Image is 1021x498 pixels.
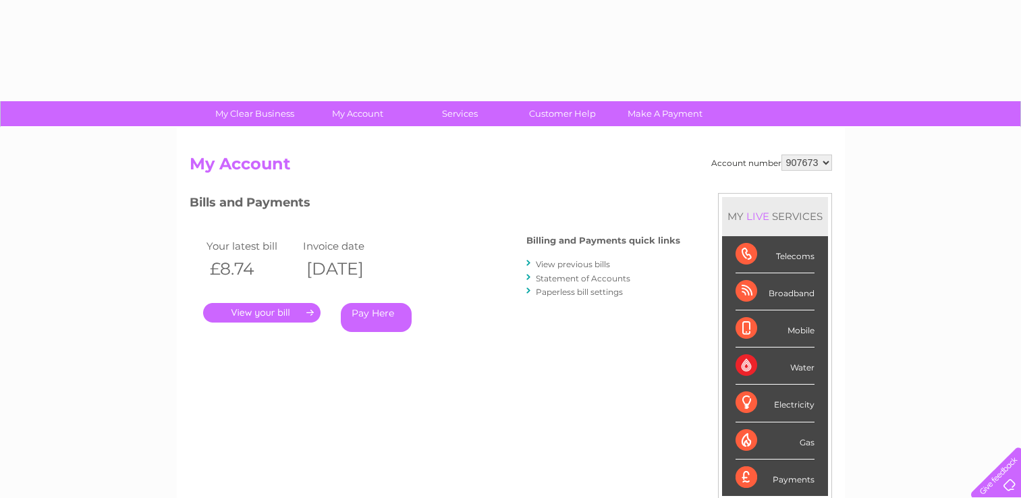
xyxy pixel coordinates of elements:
[302,101,413,126] a: My Account
[536,287,623,297] a: Paperless bill settings
[536,273,630,283] a: Statement of Accounts
[199,101,310,126] a: My Clear Business
[609,101,721,126] a: Make A Payment
[203,255,300,283] th: £8.74
[736,460,815,496] div: Payments
[300,237,397,255] td: Invoice date
[736,236,815,273] div: Telecoms
[536,259,610,269] a: View previous bills
[203,303,321,323] a: .
[736,348,815,385] div: Water
[736,422,815,460] div: Gas
[722,197,828,236] div: MY SERVICES
[190,155,832,180] h2: My Account
[300,255,397,283] th: [DATE]
[190,193,680,217] h3: Bills and Payments
[203,237,300,255] td: Your latest bill
[736,273,815,310] div: Broadband
[404,101,516,126] a: Services
[744,210,772,223] div: LIVE
[711,155,832,171] div: Account number
[736,385,815,422] div: Electricity
[507,101,618,126] a: Customer Help
[736,310,815,348] div: Mobile
[526,236,680,246] h4: Billing and Payments quick links
[341,303,412,332] a: Pay Here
